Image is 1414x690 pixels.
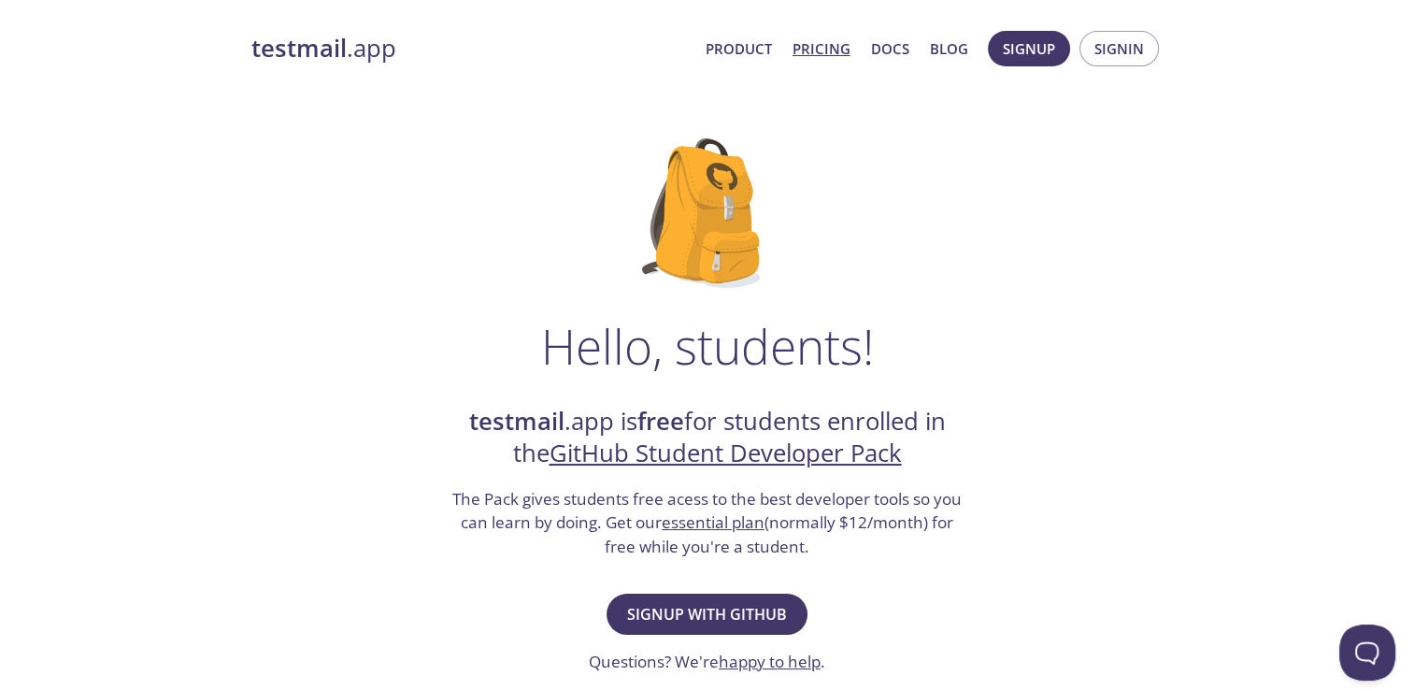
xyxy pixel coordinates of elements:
img: github-student-backpack.png [642,138,772,288]
a: Docs [871,36,909,61]
span: Signup with GitHub [627,601,787,627]
a: happy to help [719,651,821,672]
button: Signup [988,31,1070,66]
h2: .app is for students enrolled in the [450,406,964,470]
button: Signin [1079,31,1159,66]
iframe: Help Scout Beacon - Open [1339,625,1395,681]
span: Signin [1094,36,1144,61]
strong: free [637,405,684,438]
strong: testmail [251,32,347,65]
a: testmail.app [251,33,691,65]
a: Product [706,36,772,61]
a: GitHub Student Developer Pack [550,437,902,469]
h3: The Pack gives students free acess to the best developer tools so you can learn by doing. Get our... [450,487,964,559]
a: Blog [930,36,968,61]
button: Signup with GitHub [607,594,807,635]
a: essential plan [662,511,764,533]
h3: Questions? We're . [589,650,825,674]
span: Signup [1003,36,1055,61]
h1: Hello, students! [541,318,874,374]
a: Pricing [793,36,850,61]
strong: testmail [469,405,564,438]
